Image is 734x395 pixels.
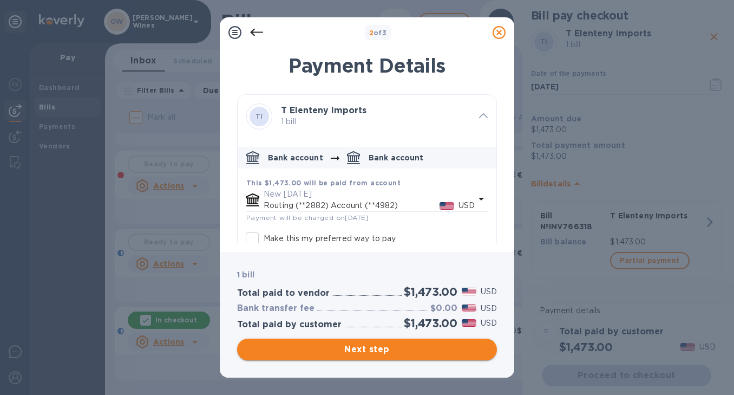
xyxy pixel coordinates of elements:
[369,29,387,37] b: of 3
[404,285,457,299] h2: $1,473.00
[462,288,476,295] img: USD
[268,152,323,163] p: Bank account
[237,54,497,77] h1: Payment Details
[264,200,440,211] p: Routing (**2882) Account (**4982)
[246,213,369,222] span: Payment will be charged on [DATE]
[369,29,373,37] span: 2
[281,116,470,127] p: 1 bill
[462,319,476,327] img: USD
[440,202,454,210] img: USD
[481,318,497,329] p: USD
[264,233,396,244] p: Make this my preferred way to pay
[238,95,496,138] div: TIT Elenteny Imports 1 bill
[481,303,497,314] p: USD
[255,112,263,120] b: TI
[404,316,457,330] h2: $1,473.00
[246,343,488,356] span: Next step
[237,320,342,330] h3: Total paid by customer
[238,143,496,302] div: default-method
[246,179,401,187] b: This $1,473.00 will be paid from account
[462,305,476,312] img: USD
[458,200,475,211] p: USD
[430,303,457,314] h3: $0.00
[481,286,497,297] p: USD
[237,270,254,279] b: 1 bill
[281,105,366,115] b: T Elenteny Imports
[264,189,475,200] p: New [DATE]
[237,288,330,299] h3: Total paid to vendor
[237,303,314,314] h3: Bank transfer fee
[237,339,497,360] button: Next step
[369,152,424,163] p: Bank account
